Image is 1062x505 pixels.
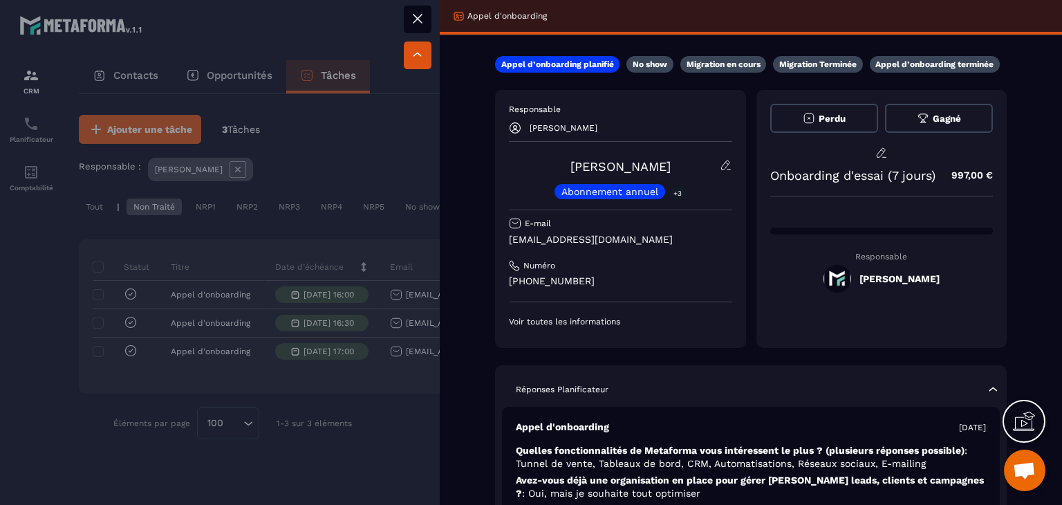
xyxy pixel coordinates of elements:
button: Gagné [885,104,993,133]
p: Appel d'onboarding [516,421,609,434]
p: 997,00 € [938,162,993,189]
p: [PHONE_NUMBER] [509,275,732,288]
p: Appel d’onboarding terminée [875,59,994,70]
p: Réponses Planificateur [516,384,608,395]
p: Migration Terminée [779,59,857,70]
p: +3 [669,186,687,201]
p: Quelles fonctionnalités de Metaforma vous intéressent le plus ? (plusieurs réponses possible) [516,444,986,470]
p: Responsable [770,252,994,261]
span: Gagné [933,113,961,124]
button: Perdu [770,104,878,133]
p: [PERSON_NAME] [530,123,597,133]
p: [DATE] [959,422,986,433]
p: Appel d’onboarding planifié [501,59,614,70]
a: Ouvrir le chat [1004,450,1045,491]
span: : Oui, mais je souhaite tout optimiser [522,488,700,499]
p: E-mail [525,218,551,229]
p: No show [633,59,667,70]
span: Perdu [819,113,846,124]
p: Abonnement annuel [561,187,658,196]
p: Avez-vous déjà une organisation en place pour gérer [PERSON_NAME] leads, clients et campagnes ? [516,474,986,500]
p: Migration en cours [687,59,761,70]
p: Responsable [509,104,732,115]
p: Voir toutes les informations [509,316,732,327]
p: [EMAIL_ADDRESS][DOMAIN_NAME] [509,233,732,246]
p: Appel d'onboarding [467,10,547,21]
p: Onboarding d'essai (7 jours) [770,168,935,183]
h5: [PERSON_NAME] [859,273,940,284]
p: Numéro [523,260,555,271]
a: [PERSON_NAME] [570,159,671,174]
